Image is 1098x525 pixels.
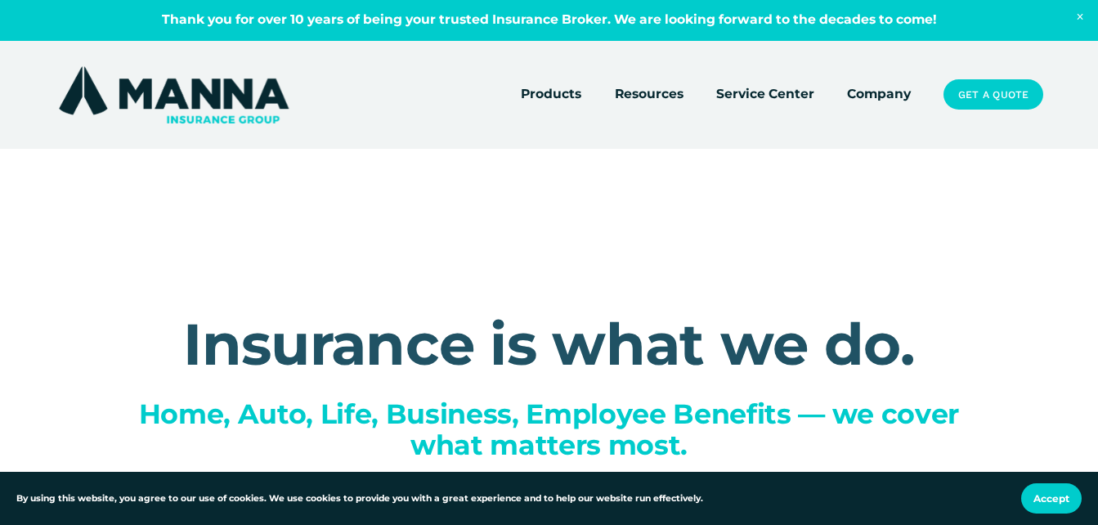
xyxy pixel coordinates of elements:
span: Home, Auto, Life, Business, Employee Benefits — we cover what matters most. [139,397,966,461]
span: Accept [1033,492,1069,505]
a: folder dropdown [521,83,581,106]
a: Service Center [716,83,814,106]
span: Resources [615,84,683,105]
p: By using this website, you agree to our use of cookies. We use cookies to provide you with a grea... [16,491,703,505]
strong: Insurance is what we do. [183,309,914,379]
span: Products [521,84,581,105]
a: Get a Quote [943,79,1042,110]
a: Company [847,83,911,106]
a: folder dropdown [615,83,683,106]
img: Manna Insurance Group [55,63,293,127]
button: Accept [1021,483,1082,514]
